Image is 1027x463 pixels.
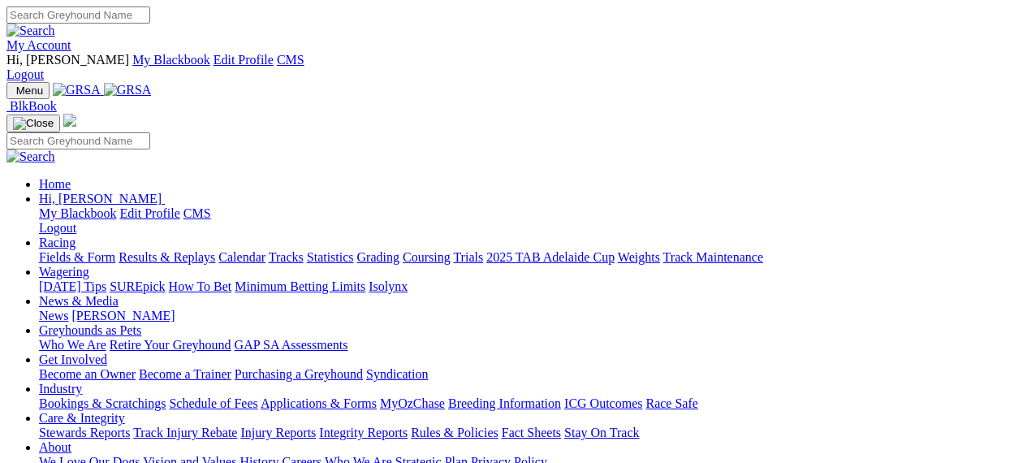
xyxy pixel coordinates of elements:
a: Stewards Reports [39,426,130,439]
a: Care & Integrity [39,411,125,425]
img: GRSA [53,83,101,97]
a: [DATE] Tips [39,279,106,293]
img: Close [13,117,54,130]
a: Trials [453,250,483,264]
a: Hi, [PERSON_NAME] [39,192,165,206]
input: Search [6,6,150,24]
a: MyOzChase [380,396,445,410]
a: Become a Trainer [139,367,231,381]
div: Industry [39,396,1021,411]
a: CMS [183,206,211,220]
a: Retire Your Greyhound [110,338,231,352]
a: Coursing [403,250,451,264]
span: BlkBook [10,99,57,113]
a: Greyhounds as Pets [39,323,141,337]
a: Tracks [269,250,304,264]
div: Greyhounds as Pets [39,338,1021,353]
img: GRSA [104,83,152,97]
a: Purchasing a Greyhound [235,367,363,381]
a: Fact Sheets [502,426,561,439]
a: Become an Owner [39,367,136,381]
div: My Account [6,53,1021,82]
span: Hi, [PERSON_NAME] [39,192,162,206]
a: Integrity Reports [319,426,408,439]
a: BlkBook [6,99,57,113]
a: Bookings & Scratchings [39,396,166,410]
a: Statistics [307,250,354,264]
a: Syndication [366,367,428,381]
a: Industry [39,382,82,396]
a: News & Media [39,294,119,308]
div: News & Media [39,309,1021,323]
a: Logout [6,67,44,81]
a: Home [39,177,71,191]
a: Racing [39,236,76,249]
span: Hi, [PERSON_NAME] [6,53,129,67]
a: How To Bet [169,279,232,293]
a: Wagering [39,265,89,279]
a: Fields & Form [39,250,115,264]
span: Menu [16,84,43,97]
a: SUREpick [110,279,165,293]
button: Toggle navigation [6,115,60,132]
a: [PERSON_NAME] [71,309,175,322]
div: Get Involved [39,367,1021,382]
a: Who We Are [39,338,106,352]
a: Minimum Betting Limits [235,279,365,293]
div: Racing [39,250,1021,265]
a: 2025 TAB Adelaide Cup [486,250,615,264]
a: Injury Reports [240,426,316,439]
div: Care & Integrity [39,426,1021,440]
img: logo-grsa-white.png [63,114,76,127]
a: Get Involved [39,353,107,366]
a: Calendar [218,250,265,264]
a: Rules & Policies [411,426,498,439]
div: Hi, [PERSON_NAME] [39,206,1021,236]
a: About [39,440,71,454]
a: ICG Outcomes [564,396,642,410]
a: Track Maintenance [663,250,763,264]
div: Wagering [39,279,1021,294]
a: GAP SA Assessments [235,338,348,352]
a: Race Safe [645,396,697,410]
img: Search [6,24,55,38]
a: Edit Profile [120,206,180,220]
a: My Blackbook [132,53,210,67]
a: Logout [39,221,76,235]
a: Breeding Information [448,396,561,410]
input: Search [6,132,150,149]
a: Schedule of Fees [169,396,257,410]
a: News [39,309,68,322]
a: Isolynx [369,279,408,293]
a: Weights [618,250,660,264]
a: Applications & Forms [261,396,377,410]
a: Stay On Track [564,426,639,439]
button: Toggle navigation [6,82,50,99]
a: Grading [357,250,399,264]
img: Search [6,149,55,164]
a: Edit Profile [214,53,274,67]
a: Track Injury Rebate [133,426,237,439]
a: My Account [6,38,71,52]
a: CMS [277,53,304,67]
a: My Blackbook [39,206,117,220]
a: Results & Replays [119,250,215,264]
